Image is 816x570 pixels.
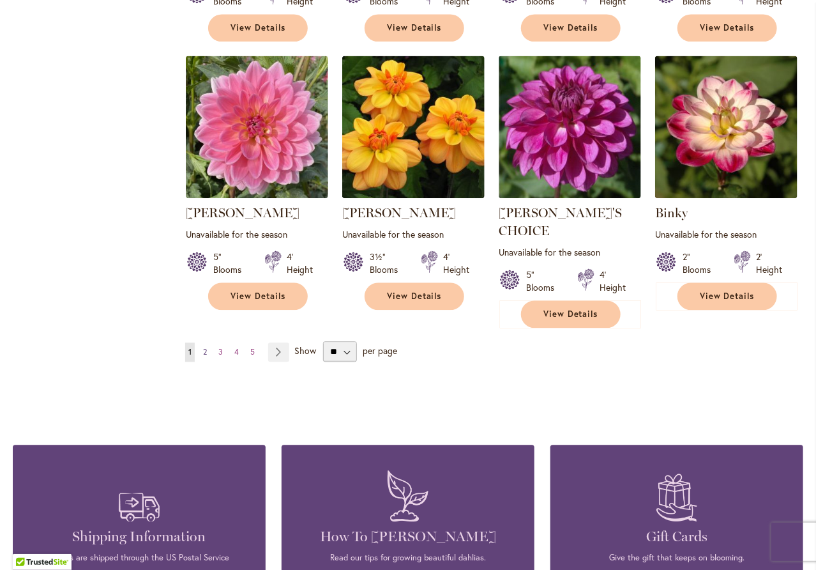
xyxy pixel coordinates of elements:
[186,189,328,201] a: Gerrie Hoek
[499,56,641,198] img: TED'S CHOICE
[213,250,249,276] div: 5" Blooms
[683,250,718,276] div: 2" Blooms
[600,268,626,294] div: 4' Height
[570,552,784,564] p: Give the gift that keeps on blooming.
[526,268,562,294] div: 5" Blooms
[203,347,207,357] span: 2
[200,343,210,362] a: 2
[521,14,621,42] a: View Details
[756,250,782,276] div: 2' Height
[499,246,641,258] p: Unavailable for the season
[32,552,246,564] p: Orders are shipped through the US Postal Service
[677,282,777,310] a: View Details
[230,22,285,33] span: View Details
[208,14,308,42] a: View Details
[32,528,246,546] h4: Shipping Information
[215,343,226,362] a: 3
[230,291,285,302] span: View Details
[363,344,397,357] span: per page
[655,189,797,201] a: Binky
[543,309,598,320] span: View Details
[677,14,777,42] a: View Details
[521,300,621,328] a: View Details
[287,250,313,276] div: 4' Height
[543,22,598,33] span: View Details
[247,343,258,362] a: 5
[655,56,797,198] img: Binky
[186,228,328,240] p: Unavailable for the season
[218,347,223,357] span: 3
[188,347,192,357] span: 1
[365,14,464,42] a: View Details
[499,205,622,238] a: [PERSON_NAME]'S CHOICE
[700,291,755,302] span: View Details
[365,282,464,310] a: View Details
[655,205,688,220] a: Binky
[186,205,299,220] a: [PERSON_NAME]
[186,56,328,198] img: Gerrie Hoek
[370,250,405,276] div: 3½" Blooms
[294,344,316,357] span: Show
[342,56,485,198] img: Ginger Snap
[570,528,784,546] h4: Gift Cards
[250,347,255,357] span: 5
[208,282,308,310] a: View Details
[301,528,515,546] h4: How To [PERSON_NAME]
[10,525,45,560] iframe: Launch Accessibility Center
[387,291,442,302] span: View Details
[231,343,242,362] a: 4
[700,22,755,33] span: View Details
[342,228,485,240] p: Unavailable for the season
[301,552,515,564] p: Read our tips for growing beautiful dahlias.
[234,347,239,357] span: 4
[387,22,442,33] span: View Details
[655,228,797,240] p: Unavailable for the season
[443,250,469,276] div: 4' Height
[342,205,456,220] a: [PERSON_NAME]
[342,189,485,201] a: Ginger Snap
[499,189,641,201] a: TED'S CHOICE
